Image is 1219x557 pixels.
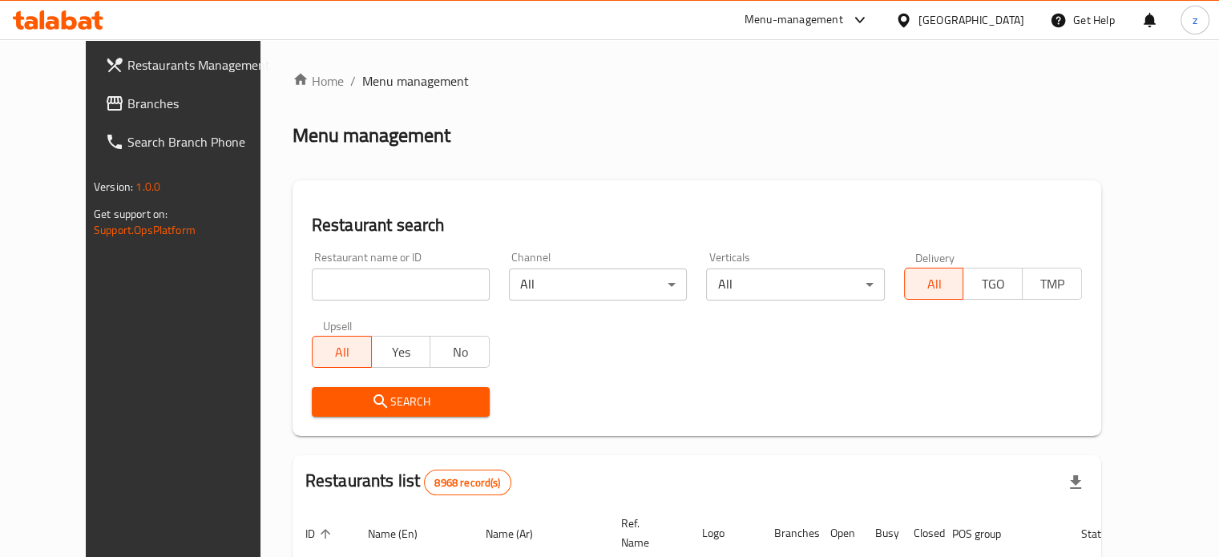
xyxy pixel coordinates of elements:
span: z [1193,11,1197,29]
a: Branches [92,84,289,123]
div: Total records count [424,470,511,495]
span: All [911,272,958,296]
button: TMP [1022,268,1082,300]
button: All [904,268,964,300]
span: ID [305,524,336,543]
span: Branches [127,94,276,113]
span: All [319,341,365,364]
span: Search [325,392,477,412]
div: Export file [1056,463,1095,502]
span: Name (En) [368,524,438,543]
li: / [350,71,356,91]
h2: Restaurants list [305,469,511,495]
a: Restaurants Management [92,46,289,84]
span: TGO [970,272,1016,296]
span: Version: [94,176,133,197]
a: Support.OpsPlatform [94,220,196,240]
div: All [509,268,687,301]
span: Status [1081,524,1133,543]
button: TGO [963,268,1023,300]
span: Name (Ar) [486,524,554,543]
button: All [312,336,372,368]
span: Menu management [362,71,469,91]
h2: Restaurant search [312,213,1082,237]
input: Search for restaurant name or ID.. [312,268,490,301]
h2: Menu management [293,123,450,148]
span: No [437,341,483,364]
span: Restaurants Management [127,55,276,75]
button: Yes [371,336,431,368]
label: Upsell [323,320,353,331]
span: Yes [378,341,425,364]
label: Delivery [915,252,955,263]
div: [GEOGRAPHIC_DATA] [918,11,1024,29]
span: TMP [1029,272,1076,296]
nav: breadcrumb [293,71,1101,91]
div: All [706,268,884,301]
button: Search [312,387,490,417]
span: Ref. Name [621,514,670,552]
span: 8968 record(s) [425,475,510,490]
div: Menu-management [745,10,843,30]
a: Search Branch Phone [92,123,289,161]
a: Home [293,71,344,91]
span: Search Branch Phone [127,132,276,151]
span: POS group [952,524,1022,543]
span: Get support on: [94,204,168,224]
button: No [430,336,490,368]
span: 1.0.0 [135,176,160,197]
